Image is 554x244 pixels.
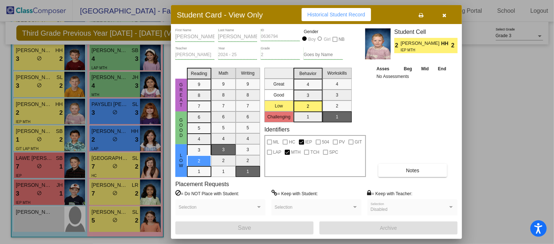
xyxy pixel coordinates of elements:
input: teacher [175,52,215,58]
span: TCH [310,148,319,157]
button: Notes [378,164,447,177]
span: GIT [355,138,362,146]
span: Archive [380,225,397,231]
th: Beg [399,65,417,73]
span: SPC [329,148,338,157]
input: year [218,52,258,58]
input: goes by name [304,52,343,58]
th: Asses [375,65,399,73]
th: Mid [417,65,433,73]
button: Save [175,221,314,235]
span: HH [441,40,451,47]
h3: Student Card - View Only [177,10,263,19]
label: Placement Requests [175,181,229,188]
span: PV [339,138,345,146]
h3: Student Cell [394,28,458,35]
label: = Do NOT Place with Student: [175,190,239,197]
th: End [433,65,451,73]
span: HC [289,138,295,146]
span: IEP MTH [400,47,436,53]
span: [PERSON_NAME] [400,40,441,47]
mat-label: Gender [304,28,343,35]
span: Historical Student Record [307,12,365,17]
span: Low [178,153,184,168]
label: = Keep with Teacher: [367,190,412,197]
span: 2 [451,41,458,50]
span: IEP [305,138,312,146]
div: Boy [308,36,316,43]
button: Archive [319,221,458,235]
span: Good [178,118,184,138]
input: Enter ID [261,34,300,39]
span: Great [178,82,184,108]
span: MTH [291,148,300,157]
td: No Assessments [375,73,451,80]
div: Girl [323,36,331,43]
span: Disabled [371,207,388,212]
span: Save [238,225,251,231]
span: Notes [406,168,419,173]
span: 504 [322,138,329,146]
input: grade [261,52,300,58]
span: NB [339,35,345,44]
span: 2 [394,41,400,50]
button: Historical Student Record [302,8,371,21]
label: = Keep with Student: [271,190,318,197]
label: Identifiers [264,126,290,133]
span: LAP [273,148,282,157]
span: ML [273,138,279,146]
